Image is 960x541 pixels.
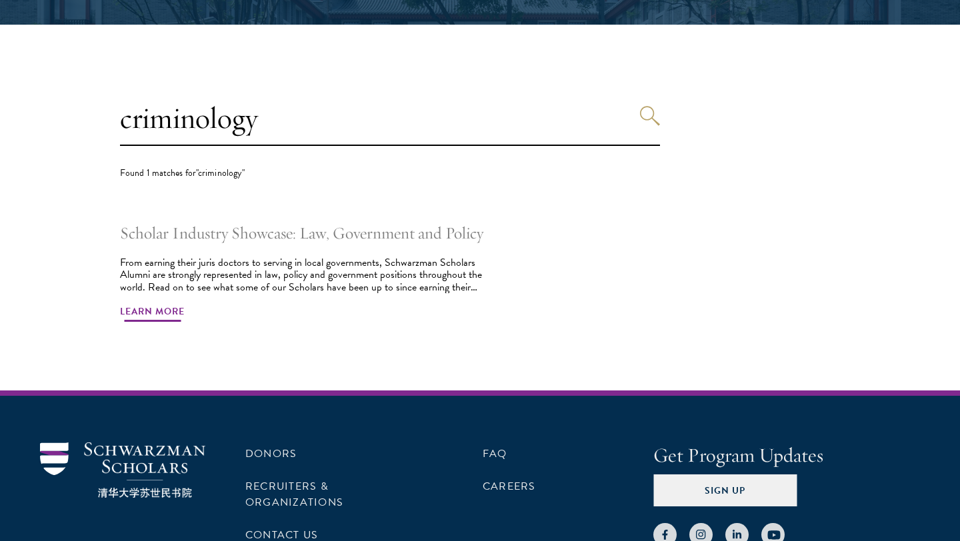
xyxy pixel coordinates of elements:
a: Careers [483,478,536,494]
span: Learn More [120,303,185,324]
img: Schwarzman Scholars [40,442,205,498]
a: Recruiters & Organizations [245,478,343,510]
a: Donors [245,446,297,462]
h4: Get Program Updates [653,442,920,469]
div: From earning their juris doctors to serving in local governments, Schwarzman Scholars Alumni are ... [120,257,503,293]
a: FAQ [483,446,507,462]
h2: Scholar Industry Showcase: Law, Government and Policy [120,220,503,247]
a: Scholar Industry Showcase: Law, Government and Policy From earning their juris doctors to serving... [120,220,503,324]
button: Sign Up [653,474,797,506]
